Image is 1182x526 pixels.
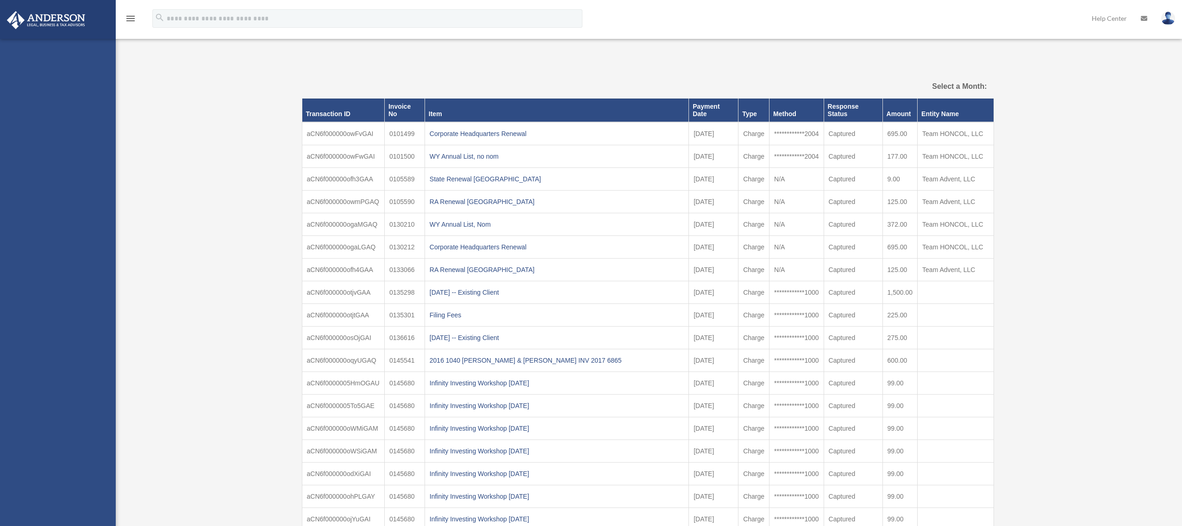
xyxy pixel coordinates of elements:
td: Captured [824,349,882,372]
td: aCN6f000000ogaLGAQ [302,236,384,259]
td: [DATE] [689,485,738,508]
i: search [155,12,165,23]
td: 225.00 [882,304,918,327]
td: Captured [824,372,882,395]
td: aCN6f000000osOjGAI [302,327,384,349]
td: 9.00 [882,168,918,191]
td: aCN6f000000ogaMGAQ [302,213,384,236]
td: [DATE] [689,213,738,236]
td: Captured [824,259,882,281]
td: 0105590 [384,191,425,213]
div: WY Annual List, Nom [430,218,684,231]
td: Team HONCOL, LLC [918,236,994,259]
td: 0101499 [384,122,425,145]
td: aCN6f000000oWSiGAM [302,440,384,463]
div: Infinity Investing Workshop [DATE] [430,422,684,435]
td: N/A [769,168,824,191]
div: State Renewal [GEOGRAPHIC_DATA] [430,173,684,186]
td: 0135298 [384,281,425,304]
i: menu [125,13,136,24]
th: Transaction ID [302,99,384,122]
td: [DATE] [689,372,738,395]
td: 0105589 [384,168,425,191]
td: aCN6f000000odXiGAI [302,463,384,485]
td: 695.00 [882,122,918,145]
div: RA Renewal [GEOGRAPHIC_DATA] [430,195,684,208]
td: 177.00 [882,145,918,168]
td: [DATE] [689,304,738,327]
td: Charge [738,395,769,417]
td: Charge [738,463,769,485]
td: Captured [824,213,882,236]
td: [DATE] [689,417,738,440]
th: Type [738,99,769,122]
td: [DATE] [689,281,738,304]
td: 0101500 [384,145,425,168]
td: Charge [738,259,769,281]
div: Corporate Headquarters Renewal [430,127,684,140]
td: Captured [824,327,882,349]
td: aCN6f000000otjtGAA [302,304,384,327]
td: N/A [769,191,824,213]
div: Filing Fees [430,309,684,322]
a: menu [125,16,136,24]
td: [DATE] [689,349,738,372]
th: Amount [882,99,918,122]
div: 2016 1040 [PERSON_NAME] & [PERSON_NAME] INV 2017 6865 [430,354,684,367]
td: 600.00 [882,349,918,372]
td: 0145680 [384,440,425,463]
td: [DATE] [689,440,738,463]
td: Charge [738,191,769,213]
td: 0145680 [384,372,425,395]
td: Charge [738,145,769,168]
td: [DATE] [689,191,738,213]
td: Charge [738,417,769,440]
td: 0145680 [384,463,425,485]
th: Entity Name [918,99,994,122]
th: Item [425,99,688,122]
td: Captured [824,281,882,304]
td: Captured [824,417,882,440]
td: aCN6f000000owmPGAQ [302,191,384,213]
td: 0145680 [384,395,425,417]
td: 99.00 [882,372,918,395]
th: Invoice No [384,99,425,122]
td: 99.00 [882,417,918,440]
div: Infinity Investing Workshop [DATE] [430,513,684,526]
td: Team HONCOL, LLC [918,122,994,145]
td: Captured [824,485,882,508]
div: [DATE] -- Existing Client [430,286,684,299]
td: Captured [824,440,882,463]
div: Corporate Headquarters Renewal [430,241,684,254]
td: 0136616 [384,327,425,349]
td: Charge [738,485,769,508]
td: aCN6f0000005HmOGAU [302,372,384,395]
td: 99.00 [882,440,918,463]
td: Captured [824,168,882,191]
img: User Pic [1161,12,1175,25]
td: Charge [738,327,769,349]
td: 99.00 [882,463,918,485]
td: 0130212 [384,236,425,259]
td: [DATE] [689,463,738,485]
td: [DATE] [689,395,738,417]
td: Captured [824,304,882,327]
td: aCN6f000000ofh3GAA [302,168,384,191]
div: Infinity Investing Workshop [DATE] [430,377,684,390]
td: Charge [738,372,769,395]
td: Charge [738,349,769,372]
td: 695.00 [882,236,918,259]
img: Anderson Advisors Platinum Portal [4,11,88,29]
td: aCN6f000000otjvGAA [302,281,384,304]
td: aCN6f000000oWMiGAM [302,417,384,440]
td: aCN6f000000ofh4GAA [302,259,384,281]
td: [DATE] [689,122,738,145]
th: Payment Date [689,99,738,122]
td: Charge [738,236,769,259]
td: Team Advent, LLC [918,259,994,281]
td: Charge [738,122,769,145]
td: aCN6f000000owFvGAI [302,122,384,145]
td: 0135301 [384,304,425,327]
td: Captured [824,122,882,145]
td: Captured [824,145,882,168]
